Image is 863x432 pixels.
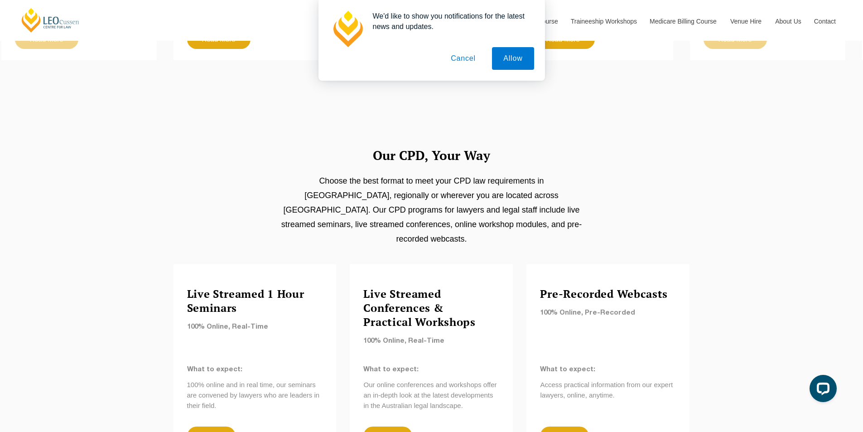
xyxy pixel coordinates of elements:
p: What to expect: [187,364,323,375]
p: 100% online and in real time, our seminars are convened by lawyers who are leaders in their ﬁeld. [187,379,323,411]
div: We'd like to show you notifications for the latest news and updates. [366,11,534,32]
p: Our online conferences and workshops offer an in-depth look at the latest developments in the Aus... [363,379,499,411]
h4: Live Streamed Conferences & Practical Workshops [363,287,499,329]
img: notification icon [329,11,366,47]
h4: Live Streamed 1 Hour Seminars [187,287,323,315]
p: 100% Online, Real-Time [363,336,499,346]
p: What to expect: [540,364,676,375]
p: 100% Online, Pre-Recorded [540,308,676,318]
p: 100% Online, Real-Time [187,322,323,332]
h4: Pre-Recorded Webcasts [540,287,676,301]
h2: Our CPD, Your Way [174,144,690,166]
iframe: LiveChat chat widget [802,371,840,409]
button: Cancel [439,47,487,70]
button: Allow [492,47,534,70]
p: Access practical information from our expert lawyers, online, anytime. [540,379,676,400]
p: What to expect: [363,364,499,375]
p: Choose the best format to meet your CPD law requirements in [GEOGRAPHIC_DATA], regionally or wher... [276,174,587,246]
